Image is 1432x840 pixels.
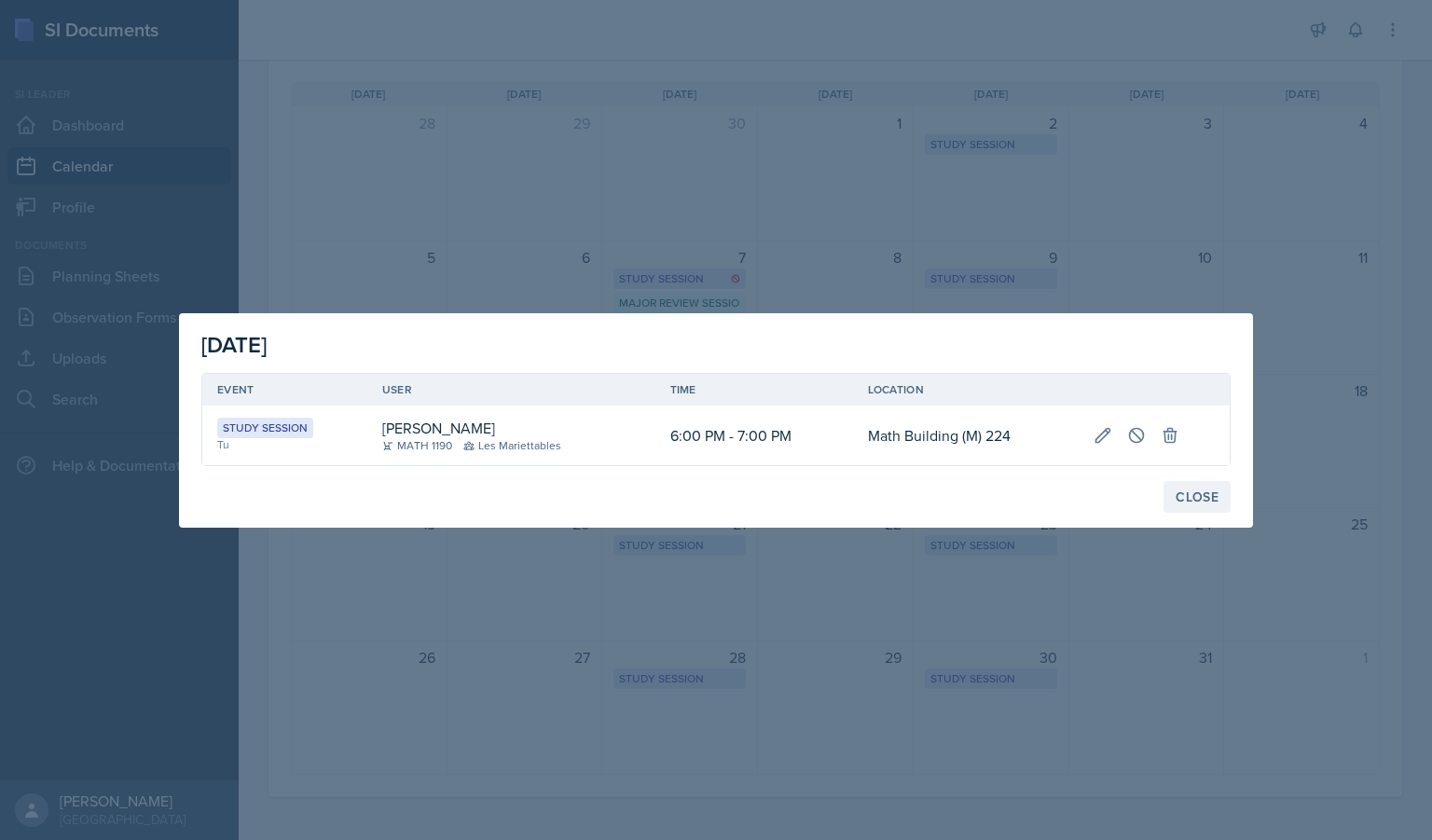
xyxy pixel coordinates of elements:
th: User [367,374,655,406]
div: Tu [217,436,352,453]
div: Close [1176,489,1219,504]
div: Les Mariettables [463,437,561,454]
td: Math Building (M) 224 [853,406,1079,465]
div: [DATE] [201,328,1231,362]
div: MATH 1190 [382,437,452,454]
th: Time [655,374,853,406]
button: Close [1163,481,1231,513]
div: [PERSON_NAME] [382,417,495,439]
div: Study Session [217,418,313,438]
th: Location [853,374,1079,406]
th: Event [202,374,367,406]
td: 6:00 PM - 7:00 PM [655,406,853,465]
